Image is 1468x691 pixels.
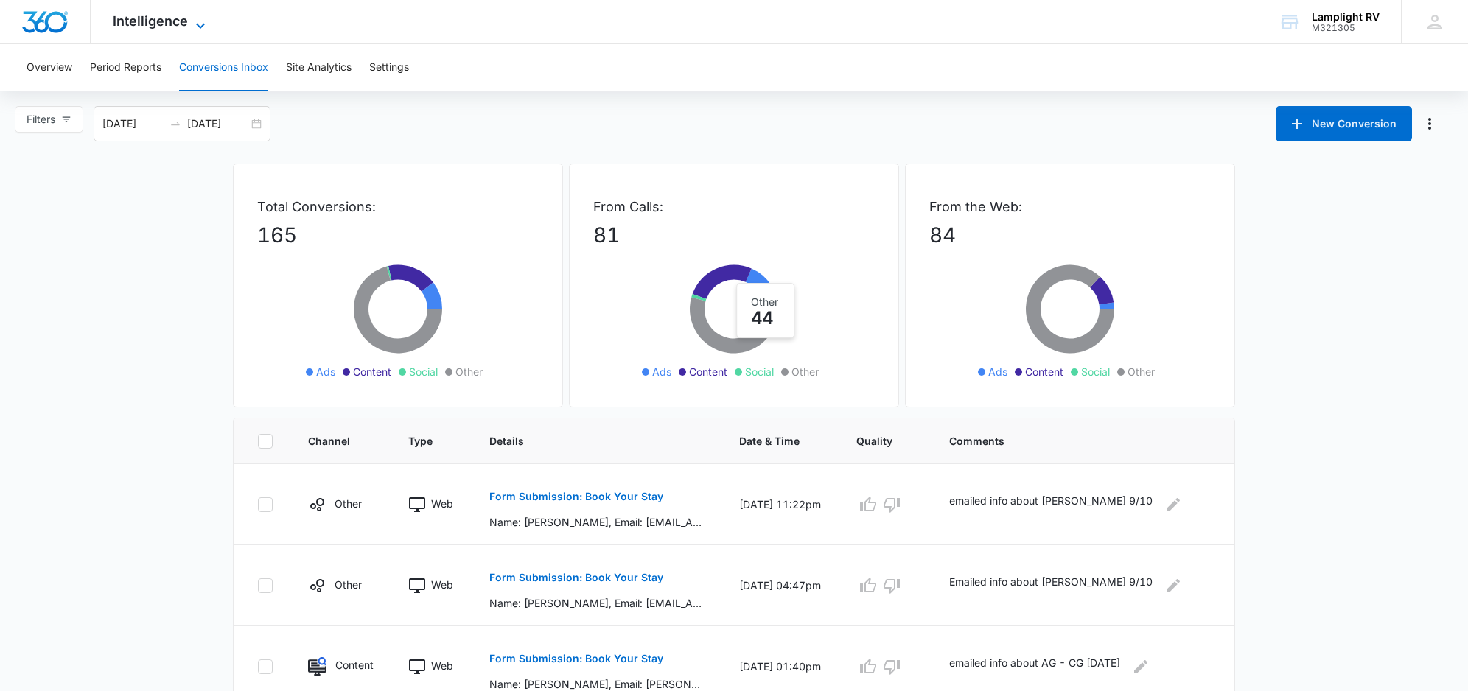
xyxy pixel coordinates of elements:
[689,364,727,379] span: Content
[335,496,362,511] p: Other
[169,118,181,130] span: to
[593,197,875,217] p: From Calls:
[489,572,663,583] p: Form Submission: Book Your Stay
[1312,23,1380,33] div: account id
[409,364,438,379] span: Social
[721,545,839,626] td: [DATE] 04:47pm
[179,44,268,91] button: Conversions Inbox
[489,433,682,449] span: Details
[187,116,248,132] input: End date
[257,220,539,250] p: 165
[1128,364,1155,379] span: Other
[316,364,335,379] span: Ads
[949,433,1189,449] span: Comments
[90,44,161,91] button: Period Reports
[431,496,453,511] p: Web
[949,493,1153,516] p: emailed info about [PERSON_NAME] 9/10
[929,220,1211,250] p: 84
[335,577,362,592] p: Other
[489,560,663,595] button: Form Submission: Book Your Stay
[489,595,704,611] p: Name: [PERSON_NAME], Email: [EMAIL_ADDRESS][DOMAIN_NAME], How can we help?: Curious to availabili...
[1161,493,1185,516] button: Edit Comments
[1129,655,1153,678] button: Edit Comments
[929,197,1211,217] p: From the Web:
[949,655,1120,678] p: emailed info about AG - CG [DATE]
[745,364,774,379] span: Social
[856,433,892,449] span: Quality
[113,13,188,29] span: Intelligence
[335,657,373,673] p: Content
[739,433,800,449] span: Date & Time
[27,111,55,127] span: Filters
[27,44,72,91] button: Overview
[489,514,704,530] p: Name: [PERSON_NAME], Email: [EMAIL_ADDRESS][DOMAIN_NAME], Phone: [PHONE_NUMBER], How can we help?...
[721,464,839,545] td: [DATE] 11:22pm
[489,479,663,514] button: Form Submission: Book Your Stay
[169,118,181,130] span: swap-right
[1418,112,1441,136] button: Manage Numbers
[1081,364,1110,379] span: Social
[489,641,663,676] button: Form Submission: Book Your Stay
[308,433,352,449] span: Channel
[1025,364,1063,379] span: Content
[369,44,409,91] button: Settings
[257,197,539,217] p: Total Conversions:
[286,44,352,91] button: Site Analytics
[455,364,483,379] span: Other
[593,220,875,250] p: 81
[1312,11,1380,23] div: account name
[431,577,453,592] p: Web
[353,364,391,379] span: Content
[949,574,1153,597] p: Emailed info about [PERSON_NAME] 9/10
[15,106,83,133] button: Filters
[1276,106,1412,141] button: New Conversion
[652,364,671,379] span: Ads
[489,491,663,502] p: Form Submission: Book Your Stay
[431,658,453,673] p: Web
[489,653,663,664] p: Form Submission: Book Your Stay
[1161,574,1185,597] button: Edit Comments
[791,364,819,379] span: Other
[988,364,1007,379] span: Ads
[408,433,433,449] span: Type
[102,116,164,132] input: Start date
